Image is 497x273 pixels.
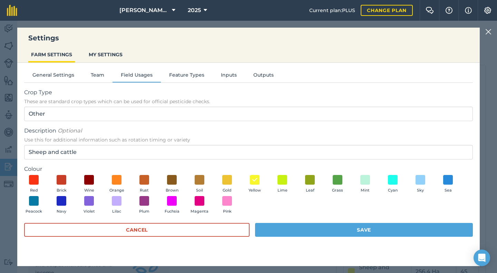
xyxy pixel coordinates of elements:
[465,6,472,14] img: svg+xml;base64,PHN2ZyB4bWxucz0iaHR0cDovL3d3dy53My5vcmcvMjAwMC9zdmciIHdpZHRoPSIxNyIgaGVpZ2h0PSIxNy...
[438,175,458,194] button: Sea
[277,187,288,194] span: Lime
[57,208,66,215] span: Navy
[474,250,490,266] div: Open Intercom Messenger
[245,71,282,81] button: Outputs
[213,71,245,81] button: Inputs
[306,187,314,194] span: Leaf
[252,176,258,184] img: svg+xml;base64,PHN2ZyB4bWxucz0iaHR0cDovL3d3dy53My5vcmcvMjAwMC9zdmciIHdpZHRoPSIxOCIgaGVpZ2h0PSIyNC...
[79,175,99,194] button: Wine
[24,127,473,135] span: Description
[196,187,203,194] span: Soil
[217,175,237,194] button: Gold
[82,71,113,81] button: Team
[79,196,99,215] button: Violet
[119,6,169,14] span: [PERSON_NAME][GEOGRAPHIC_DATA]
[24,196,43,215] button: Peacock
[57,187,67,194] span: Brick
[190,196,209,215] button: Magenta
[24,165,473,173] label: Colour
[191,208,208,215] span: Magenta
[300,175,320,194] button: Leaf
[24,107,473,121] input: Start typing to search for crop type
[112,208,121,215] span: Lilac
[84,187,94,194] span: Wine
[135,175,154,194] button: Rust
[30,187,38,194] span: Red
[190,175,209,194] button: Soil
[361,187,370,194] span: Mint
[84,208,95,215] span: Violet
[24,136,473,143] span: Use this for additional information such as rotation timing or variety
[17,33,480,43] h3: Settings
[355,175,375,194] button: Mint
[52,196,71,215] button: Navy
[223,208,232,215] span: Pink
[255,223,473,237] button: Save
[332,187,343,194] span: Grass
[107,175,126,194] button: Orange
[107,196,126,215] button: Lilac
[417,187,424,194] span: Sky
[445,7,453,14] img: A question mark icon
[7,5,17,16] img: fieldmargin Logo
[223,187,232,194] span: Gold
[24,98,473,105] span: These are standard crop types which can be used for official pesticide checks.
[24,223,250,237] button: Cancel
[58,127,82,134] em: Optional
[28,48,75,61] button: FARM SETTINGS
[411,175,430,194] button: Sky
[166,187,178,194] span: Brown
[485,28,491,36] img: svg+xml;base64,PHN2ZyB4bWxucz0iaHR0cDovL3d3dy53My5vcmcvMjAwMC9zdmciIHdpZHRoPSIyMiIgaGVpZ2h0PSIzMC...
[24,71,82,81] button: General Settings
[361,5,413,16] a: Change plan
[135,196,154,215] button: Plum
[161,71,213,81] button: Feature Types
[52,175,71,194] button: Brick
[445,187,452,194] span: Sea
[484,7,492,14] img: A cog icon
[24,88,473,97] span: Crop Type
[217,196,237,215] button: Pink
[24,175,43,194] button: Red
[162,175,182,194] button: Brown
[328,175,347,194] button: Grass
[140,187,149,194] span: Rust
[109,187,124,194] span: Orange
[26,208,42,215] span: Peacock
[383,175,402,194] button: Cyan
[248,187,261,194] span: Yellow
[86,48,125,61] button: MY SETTINGS
[139,208,149,215] span: Plum
[273,175,292,194] button: Lime
[188,6,201,14] span: 2025
[309,7,355,14] span: Current plan : PLUS
[165,208,179,215] span: Fuchsia
[245,175,264,194] button: Yellow
[426,7,434,14] img: Two speech bubbles overlapping with the left bubble in the forefront
[162,196,182,215] button: Fuchsia
[388,187,398,194] span: Cyan
[113,71,161,81] button: Field Usages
